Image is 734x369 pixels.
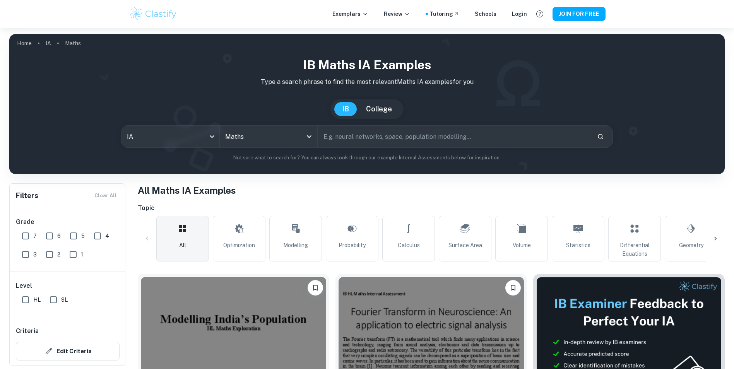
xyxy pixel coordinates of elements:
[33,296,41,304] span: HL
[138,183,725,197] h1: All Maths IA Examples
[81,232,85,240] span: 5
[33,250,37,259] span: 3
[679,241,703,249] span: Geometry
[533,7,546,20] button: Help and Feedback
[512,10,527,18] a: Login
[553,7,606,21] button: JOIN FOR FREE
[138,203,725,213] h6: Topic
[17,38,32,49] a: Home
[81,250,83,259] span: 1
[398,241,420,249] span: Calculus
[594,130,607,143] button: Search
[105,232,109,240] span: 4
[57,250,60,259] span: 2
[15,56,719,74] h1: IB Maths IA examples
[61,296,68,304] span: SL
[384,10,410,18] p: Review
[9,34,725,174] img: profile cover
[448,241,482,249] span: Surface Area
[179,241,186,249] span: All
[612,241,657,258] span: Differential Equations
[283,241,308,249] span: Modelling
[16,190,38,201] h6: Filters
[16,326,39,336] h6: Criteria
[308,280,323,296] button: Please log in to bookmark exemplars
[429,10,459,18] a: Tutoring
[318,126,591,147] input: E.g. neural networks, space, population modelling...
[129,6,178,22] img: Clastify logo
[332,10,368,18] p: Exemplars
[16,342,120,360] button: Edit Criteria
[15,77,719,87] p: Type a search phrase to find the most relevant Maths IA examples for you
[513,241,531,249] span: Volume
[57,232,61,240] span: 6
[358,102,400,116] button: College
[334,102,357,116] button: IB
[33,232,37,240] span: 7
[304,131,315,142] button: Open
[65,39,81,48] p: Maths
[121,126,219,147] div: IA
[339,241,366,249] span: Probability
[505,280,521,296] button: Please log in to bookmark exemplars
[475,10,496,18] a: Schools
[223,241,255,249] span: Optimization
[566,241,590,249] span: Statistics
[15,154,719,162] p: Not sure what to search for? You can always look through our example Internal Assessments below f...
[16,217,120,227] h6: Grade
[46,38,51,49] a: IA
[16,281,120,290] h6: Level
